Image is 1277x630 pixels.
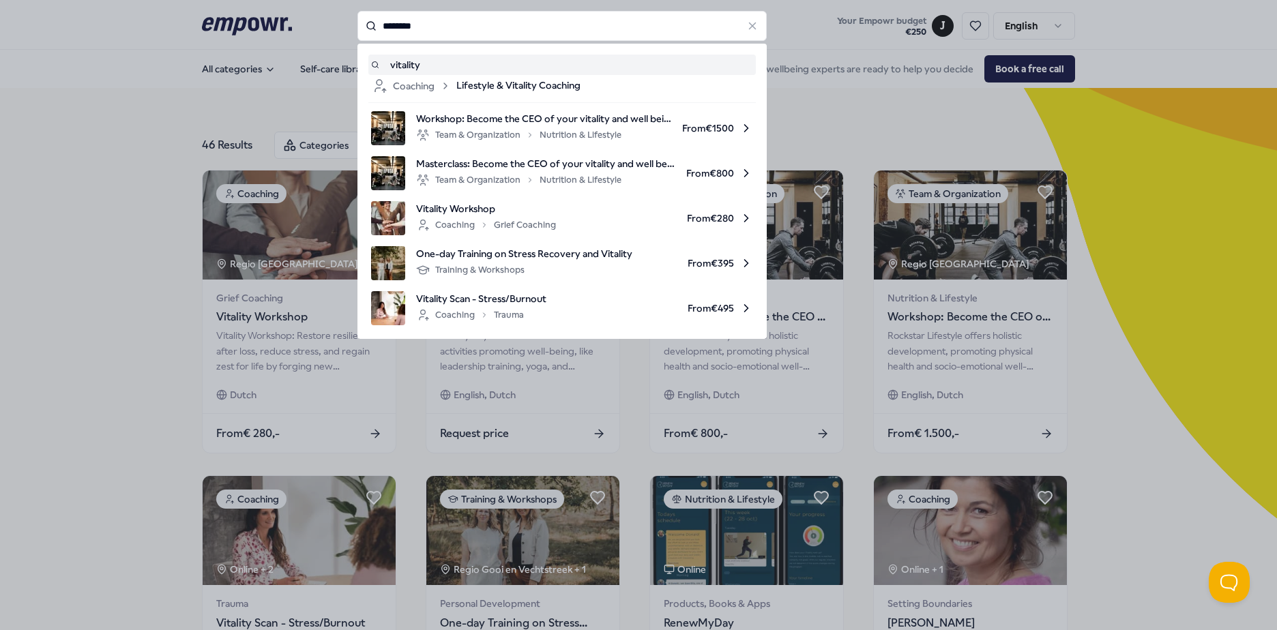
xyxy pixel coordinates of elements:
[416,262,525,278] div: Training & Workshops
[456,78,581,94] span: Lifestyle & Vitality Coaching
[371,291,405,325] img: product image
[371,57,753,72] a: vitality
[371,78,451,94] div: Coaching
[416,111,671,126] span: Workshop: Become the CEO of your vitality and well being: A helicopter view on Health & Lifestyle
[416,156,675,171] span: Masterclass: Become the CEO of your vitality and well being: A helicopter view on Health & Lifestyle
[371,78,753,94] a: CoachingLifestyle & Vitality Coaching
[371,201,753,235] a: product imageVitality WorkshopCoachingGrief CoachingFrom€280
[643,246,753,280] span: From € 395
[682,111,753,145] span: From € 1500
[416,127,621,143] div: Team & Organization Nutrition & Lifestyle
[357,11,767,41] input: Search for products, categories or subcategories
[1209,562,1250,603] iframe: Help Scout Beacon - Open
[557,291,753,325] span: From € 495
[371,111,405,145] img: product image
[416,291,546,306] span: Vitality Scan - Stress/Burnout
[371,156,753,190] a: product imageMasterclass: Become the CEO of your vitality and well being: A helicopter view on He...
[416,201,556,216] span: Vitality Workshop
[416,246,632,261] span: One-day Training on Stress Recovery and Vitality
[371,156,405,190] img: product image
[371,111,753,145] a: product imageWorkshop: Become the CEO of your vitality and well being: A helicopter view on Healt...
[371,246,405,280] img: product image
[371,246,753,280] a: product imageOne-day Training on Stress Recovery and VitalityTraining & WorkshopsFrom€395
[686,156,753,190] span: From € 800
[371,291,753,325] a: product imageVitality Scan - Stress/BurnoutCoachingTraumaFrom€495
[416,172,621,188] div: Team & Organization Nutrition & Lifestyle
[371,201,405,235] img: product image
[567,201,753,235] span: From € 280
[416,217,556,233] div: Coaching Grief Coaching
[416,307,524,323] div: Coaching Trauma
